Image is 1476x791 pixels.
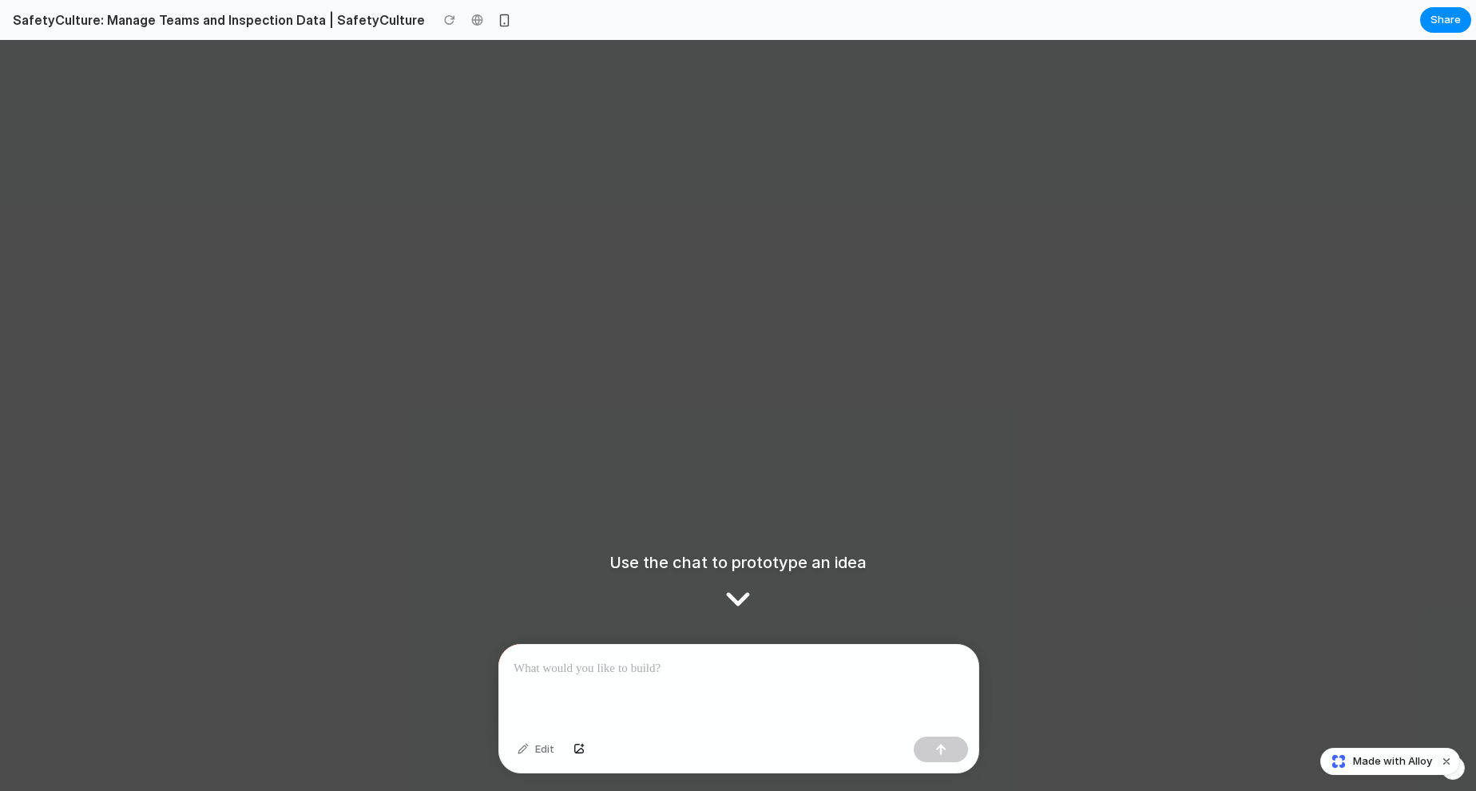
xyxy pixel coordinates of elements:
[1420,7,1471,33] button: Share
[1321,753,1434,769] a: Made with Alloy
[6,10,425,30] h2: SafetyCulture: Manage Teams and Inspection Data | SafetyCulture
[1430,12,1461,28] span: Share
[1353,753,1432,769] span: Made with Alloy
[1437,752,1456,771] button: Dismiss watermark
